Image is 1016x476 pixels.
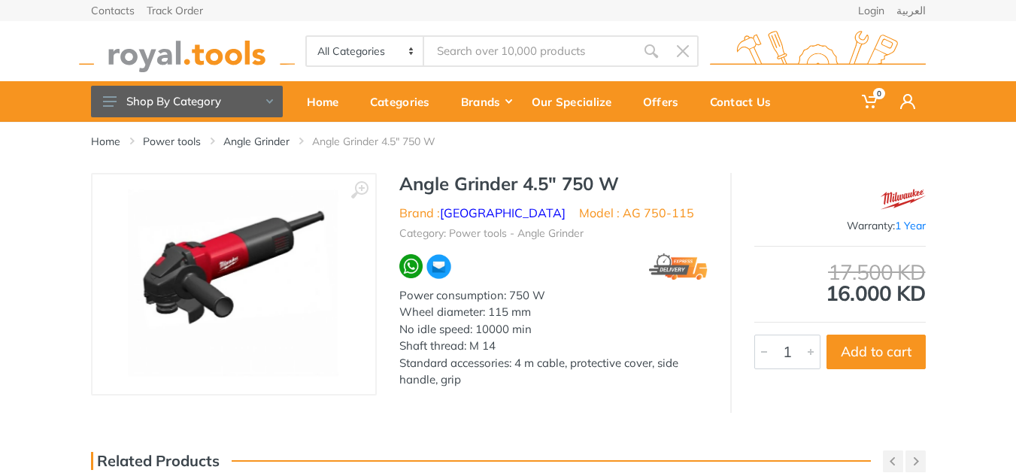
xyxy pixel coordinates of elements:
a: Power tools [143,134,201,149]
img: express.png [649,253,708,280]
li: Brand : [399,204,566,222]
div: Categories [359,86,450,117]
li: Category: Power tools - Angle Grinder [399,226,584,241]
div: 16.000 KD [754,262,926,304]
select: Category [307,37,425,65]
a: [GEOGRAPHIC_DATA] [440,205,566,220]
a: 0 [851,81,890,122]
img: royal.tools Logo [710,31,926,72]
img: ma.webp [426,253,452,280]
div: Offers [632,86,699,117]
a: Categories [359,81,450,122]
a: Our Specialize [521,81,632,122]
button: Add to cart [826,335,926,369]
img: royal.tools Logo [79,31,295,72]
a: Angle Grinder [223,134,290,149]
nav: breadcrumb [91,134,926,149]
div: Our Specialize [521,86,632,117]
a: Track Order [147,5,203,16]
a: العربية [896,5,926,16]
h3: Related Products [91,452,220,470]
h1: Angle Grinder 4.5" 750 W [399,173,708,195]
div: Home [296,86,359,117]
li: Angle Grinder 4.5" 750 W [312,134,458,149]
div: 17.500 KD [754,262,926,283]
a: Contacts [91,5,135,16]
button: Shop By Category [91,86,283,117]
img: wa.webp [399,254,423,278]
img: Milwaukee [881,180,926,218]
input: Site search [424,35,635,67]
div: Power consumption: 750 W Wheel diameter: 115 mm No idle speed: 10000 min Shaft thread: M 14 Stand... [399,287,708,389]
a: Offers [632,81,699,122]
div: Brands [450,86,521,117]
div: Warranty: [754,218,926,234]
span: 0 [873,88,885,99]
a: Home [296,81,359,122]
div: Contact Us [699,86,792,117]
span: 1 Year [895,219,926,232]
img: Royal Tools - Angle Grinder 4.5 [128,189,340,379]
a: Home [91,134,120,149]
a: Contact Us [699,81,792,122]
li: Model : AG 750-115 [579,204,694,222]
a: Login [858,5,884,16]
